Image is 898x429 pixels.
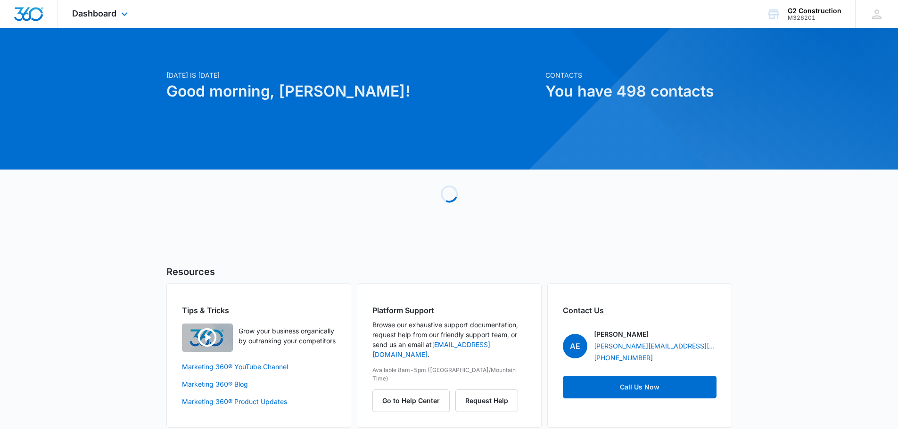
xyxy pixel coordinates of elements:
p: Browse our exhaustive support documentation, request help from our friendly support team, or send... [372,320,526,359]
a: Marketing 360® Product Updates [182,397,336,406]
button: Request Help [455,389,518,412]
div: account id [788,15,841,21]
img: Quick Overview Video [182,324,233,352]
span: AE [563,334,587,358]
p: Available 8am-5pm ([GEOGRAPHIC_DATA]/Mountain Time) [372,366,526,383]
p: [PERSON_NAME] [594,329,649,339]
a: Marketing 360® Blog [182,379,336,389]
div: account name [788,7,841,15]
p: [DATE] is [DATE] [166,70,540,80]
a: [PHONE_NUMBER] [594,353,653,363]
h2: Platform Support [372,305,526,316]
a: Request Help [455,397,518,405]
button: Go to Help Center [372,389,450,412]
p: Grow your business organically by outranking your competitors [239,326,336,346]
h1: Good morning, [PERSON_NAME]! [166,80,540,103]
h5: Resources [166,265,732,279]
p: Contacts [545,70,732,80]
a: Marketing 360® YouTube Channel [182,362,336,372]
a: Call Us Now [563,376,717,398]
a: Go to Help Center [372,397,455,405]
span: Dashboard [72,8,116,18]
h2: Tips & Tricks [182,305,336,316]
h2: Contact Us [563,305,717,316]
a: [PERSON_NAME][EMAIL_ADDRESS][PERSON_NAME][DOMAIN_NAME] [594,341,717,351]
h1: You have 498 contacts [545,80,732,103]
